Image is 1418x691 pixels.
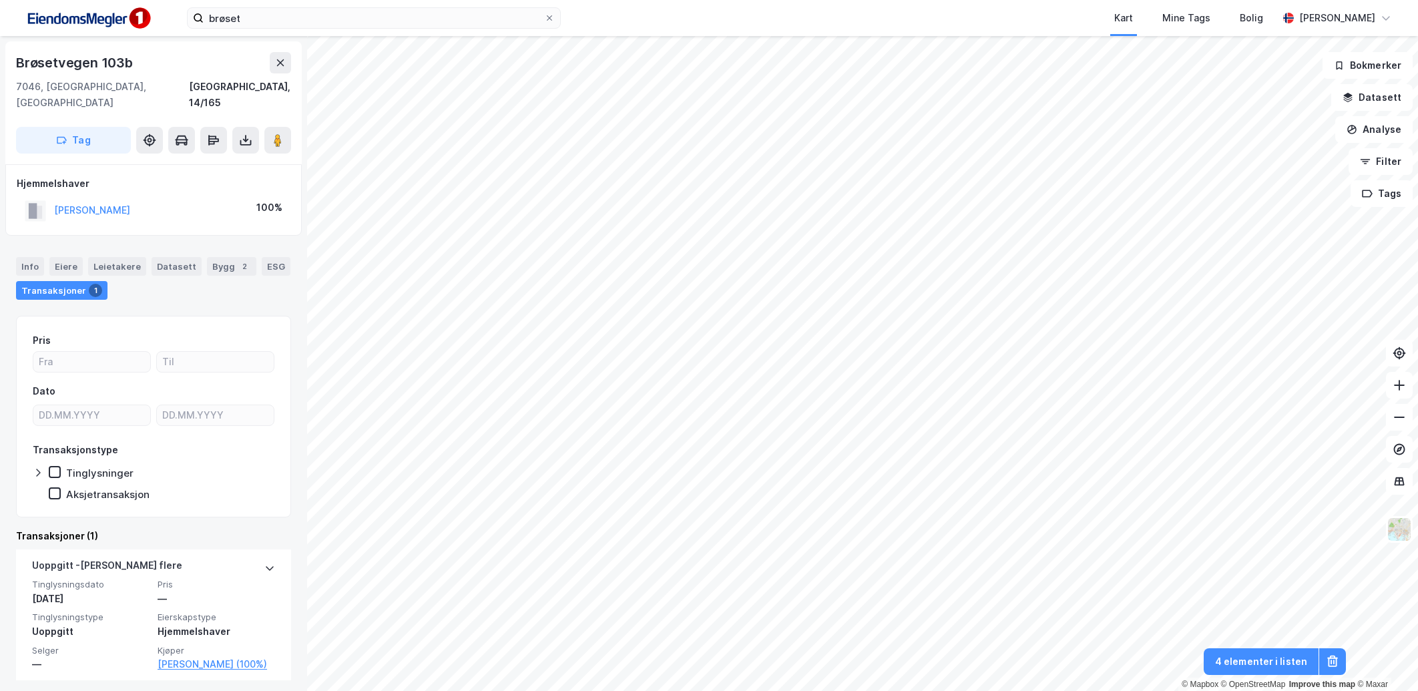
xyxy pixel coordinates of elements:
[32,656,150,672] div: —
[1114,10,1133,26] div: Kart
[16,52,136,73] div: Brøsetvegen 103b
[33,352,150,372] input: Fra
[238,260,251,273] div: 2
[158,656,275,672] a: [PERSON_NAME] (100%)
[1323,52,1413,79] button: Bokmerker
[1335,116,1413,143] button: Analyse
[32,612,150,623] span: Tinglysningstype
[152,257,202,276] div: Datasett
[204,8,544,28] input: Søk på adresse, matrikkel, gårdeiere, leietakere eller personer
[1240,10,1263,26] div: Bolig
[1299,10,1375,26] div: [PERSON_NAME]
[1162,10,1210,26] div: Mine Tags
[89,284,102,297] div: 1
[32,591,150,607] div: [DATE]
[16,528,291,544] div: Transaksjoner (1)
[66,488,150,501] div: Aksjetransaksjon
[33,442,118,458] div: Transaksjonstype
[16,79,189,111] div: 7046, [GEOGRAPHIC_DATA], [GEOGRAPHIC_DATA]
[1221,680,1286,689] a: OpenStreetMap
[1182,680,1218,689] a: Mapbox
[158,645,275,656] span: Kjøper
[32,579,150,590] span: Tinglysningsdato
[1204,648,1319,675] button: 4 elementer i listen
[157,405,274,425] input: DD.MM.YYYY
[158,624,275,640] div: Hjemmelshaver
[189,79,291,111] div: [GEOGRAPHIC_DATA], 14/165
[1289,680,1355,689] a: Improve this map
[33,383,55,399] div: Dato
[17,176,290,192] div: Hjemmelshaver
[158,579,275,590] span: Pris
[158,591,275,607] div: —
[1331,84,1413,111] button: Datasett
[1351,627,1418,691] iframe: Chat Widget
[33,332,51,349] div: Pris
[16,281,107,300] div: Transaksjoner
[32,624,150,640] div: Uoppgitt
[1387,517,1412,542] img: Z
[256,200,282,216] div: 100%
[88,257,146,276] div: Leietakere
[49,257,83,276] div: Eiere
[157,352,274,372] input: Til
[32,557,182,579] div: Uoppgitt - [PERSON_NAME] flere
[1349,148,1413,175] button: Filter
[1351,627,1418,691] div: Kontrollprogram for chat
[1351,180,1413,207] button: Tags
[16,257,44,276] div: Info
[207,257,256,276] div: Bygg
[262,257,290,276] div: ESG
[158,612,275,623] span: Eierskapstype
[21,3,155,33] img: F4PB6Px+NJ5v8B7XTbfpPpyloAAAAASUVORK5CYII=
[32,645,150,656] span: Selger
[16,127,131,154] button: Tag
[66,467,134,479] div: Tinglysninger
[33,405,150,425] input: DD.MM.YYYY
